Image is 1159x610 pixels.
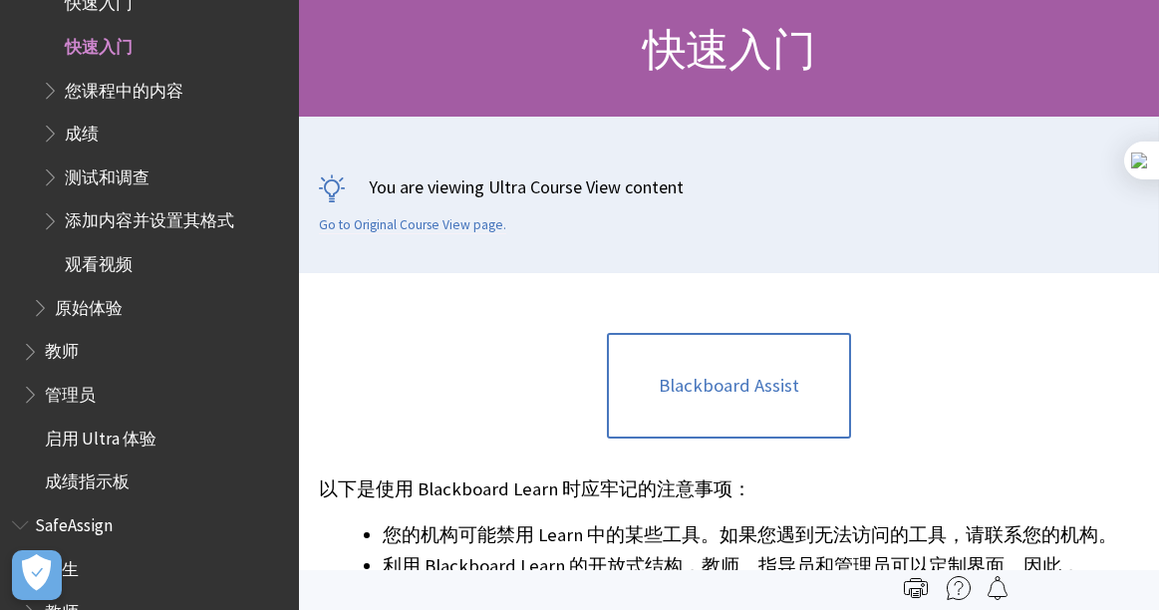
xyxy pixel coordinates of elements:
span: 观看视频 [65,247,133,274]
span: 快速入门 [643,22,815,77]
span: 成绩 [65,117,99,144]
img: Follow this page [986,576,1010,600]
li: 您的机构可能禁用 Learn 中的某些工具。如果您遇到无法访问的工具，请联系您的机构。 [383,521,1139,549]
p: You are viewing Ultra Course View content [319,174,1139,199]
span: 测试和调查 [65,160,149,187]
span: 原始体验 [55,291,123,318]
span: 添加内容并设置其格式 [65,204,234,231]
span: 快速入门 [65,30,133,57]
span: 成绩指示板 [45,465,130,492]
img: More help [947,576,971,600]
span: 学生 [45,552,79,579]
span: 管理员 [45,378,96,405]
span: 教师 [45,335,79,362]
li: 利用 Blackboard Learn 的开放式结构，教师、指导员和管理员可以定制界面。因此，Blackboard Learn 中一些项目的名称可能与您在帮助站点中看到的项目名称不同。 [383,552,1139,608]
a: Go to Original Course View page. [319,216,506,234]
span: SafeAssign [35,508,113,535]
p: 以下是使用 Blackboard Learn 时应牢记的注意事项： [319,476,1139,502]
button: Open Preferences [12,550,62,600]
span: 启用 Ultra 体验 [45,422,156,449]
img: Print [904,576,928,600]
a: Blackboard Assist [607,333,851,439]
span: 您课程中的内容 [65,74,183,101]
